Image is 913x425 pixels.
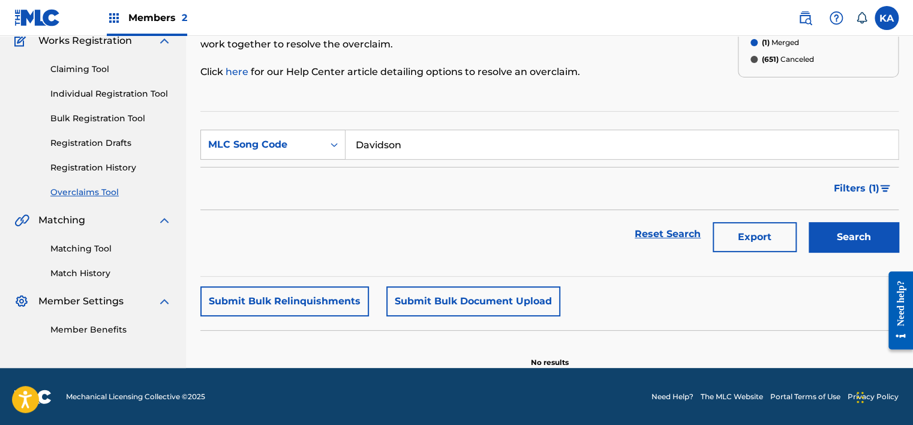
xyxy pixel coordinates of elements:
[713,222,797,252] button: Export
[761,37,798,48] p: Merged
[50,63,172,76] a: Claiming Tool
[531,343,569,368] p: No results
[157,34,172,48] img: expand
[824,6,848,30] div: Help
[809,222,899,252] button: Search
[761,38,769,47] span: (1)
[629,221,707,247] a: Reset Search
[880,185,890,192] img: filter
[50,243,172,255] a: Matching Tool
[128,11,187,25] span: Members
[50,161,172,174] a: Registration History
[157,213,172,228] img: expand
[770,391,840,402] a: Portal Terms of Use
[107,11,121,25] img: Top Rightsholders
[701,391,763,402] a: The MLC Website
[14,34,30,48] img: Works Registration
[38,213,85,228] span: Matching
[66,391,205,402] span: Mechanical Licensing Collective © 2025
[50,88,172,100] a: Individual Registration Tool
[38,294,124,309] span: Member Settings
[761,55,778,64] span: (651)
[793,6,817,30] a: Public Search
[798,11,812,25] img: search
[38,34,132,48] span: Works Registration
[14,390,52,404] img: logo
[14,294,29,309] img: Member Settings
[855,12,867,24] div: Notifications
[50,186,172,199] a: Overclaims Tool
[200,130,899,258] form: Search Form
[14,213,29,228] img: Matching
[651,391,693,402] a: Need Help?
[875,6,899,30] div: User Menu
[857,379,864,415] div: Drag
[853,367,913,425] iframe: Chat Widget
[226,66,251,77] a: here
[879,262,913,359] iframe: Resource Center
[50,267,172,280] a: Match History
[386,286,560,316] button: Submit Bulk Document Upload
[200,65,738,79] p: Click for our Help Center article detailing options to resolve an overclaim.
[14,9,61,26] img: MLC Logo
[50,137,172,149] a: Registration Drafts
[182,12,187,23] span: 2
[829,11,843,25] img: help
[208,137,316,152] div: MLC Song Code
[761,54,813,65] p: Canceled
[200,286,369,316] button: Submit Bulk Relinquishments
[834,181,879,196] span: Filters ( 1 )
[50,324,172,336] a: Member Benefits
[50,112,172,125] a: Bulk Registration Tool
[848,391,899,402] a: Privacy Policy
[157,294,172,309] img: expand
[827,173,899,203] button: Filters (1)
